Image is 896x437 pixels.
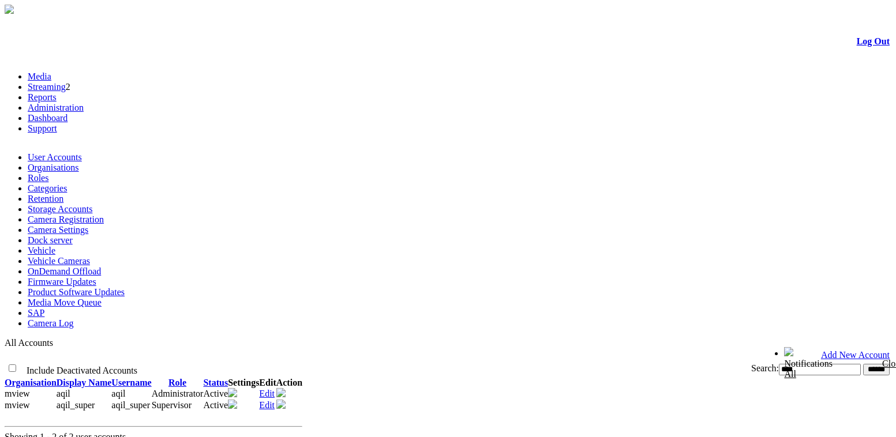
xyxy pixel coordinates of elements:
[5,400,30,410] span: mview
[28,235,73,245] a: Dock server
[66,82,70,92] span: 2
[203,388,228,400] td: Active
[28,82,66,92] a: Streaming
[28,287,125,297] a: Product Software Updates
[28,113,68,123] a: Dashboard
[5,338,53,348] span: All Accounts
[678,348,761,356] span: Welcome, - (Administrator)
[111,378,151,387] a: Username
[28,92,57,102] a: Reports
[28,123,57,133] a: Support
[259,378,276,388] th: Edit
[259,389,275,398] a: Edit
[28,225,88,235] a: Camera Settings
[857,36,890,46] a: Log Out
[28,308,44,318] a: SAP
[28,163,79,172] a: Organisations
[228,400,237,409] img: camera24.png
[168,378,186,387] a: Role
[28,246,55,255] a: Vehicle
[259,400,275,410] a: Edit
[28,183,67,193] a: Categories
[27,366,137,375] span: Include Deactivated Accounts
[57,389,70,398] span: Contact Method: SMS and Email
[276,401,286,410] a: Deactivate
[152,400,204,411] td: Supervisor
[57,378,112,387] a: Display Name
[28,266,101,276] a: OnDemand Offload
[228,378,259,388] th: Settings
[276,389,286,399] a: Deactivate
[28,297,102,307] a: Media Move Queue
[276,378,302,388] th: Action
[111,400,150,410] span: aqil_super
[28,173,48,183] a: Roles
[28,204,92,214] a: Storage Accounts
[5,378,57,387] a: Organisation
[28,214,104,224] a: Camera Registration
[276,400,286,409] img: user-active-green-icon.svg
[5,389,30,398] span: mview
[437,363,890,375] div: Search:
[28,194,63,204] a: Retention
[784,347,793,356] img: bell24.png
[28,103,84,112] a: Administration
[111,389,125,398] span: aqil
[28,152,82,162] a: User Accounts
[28,256,90,266] a: Vehicle Cameras
[5,5,14,14] img: arrow-3.png
[276,388,286,397] img: user-active-green-icon.svg
[57,400,95,410] span: Contact Method: SMS and Email
[203,400,228,411] td: Active
[28,71,51,81] a: Media
[28,277,96,287] a: Firmware Updates
[203,378,228,387] a: Status
[784,359,867,379] div: Notifications
[228,388,237,397] img: camera24.png
[28,318,74,328] a: Camera Log
[152,388,204,400] td: Administrator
